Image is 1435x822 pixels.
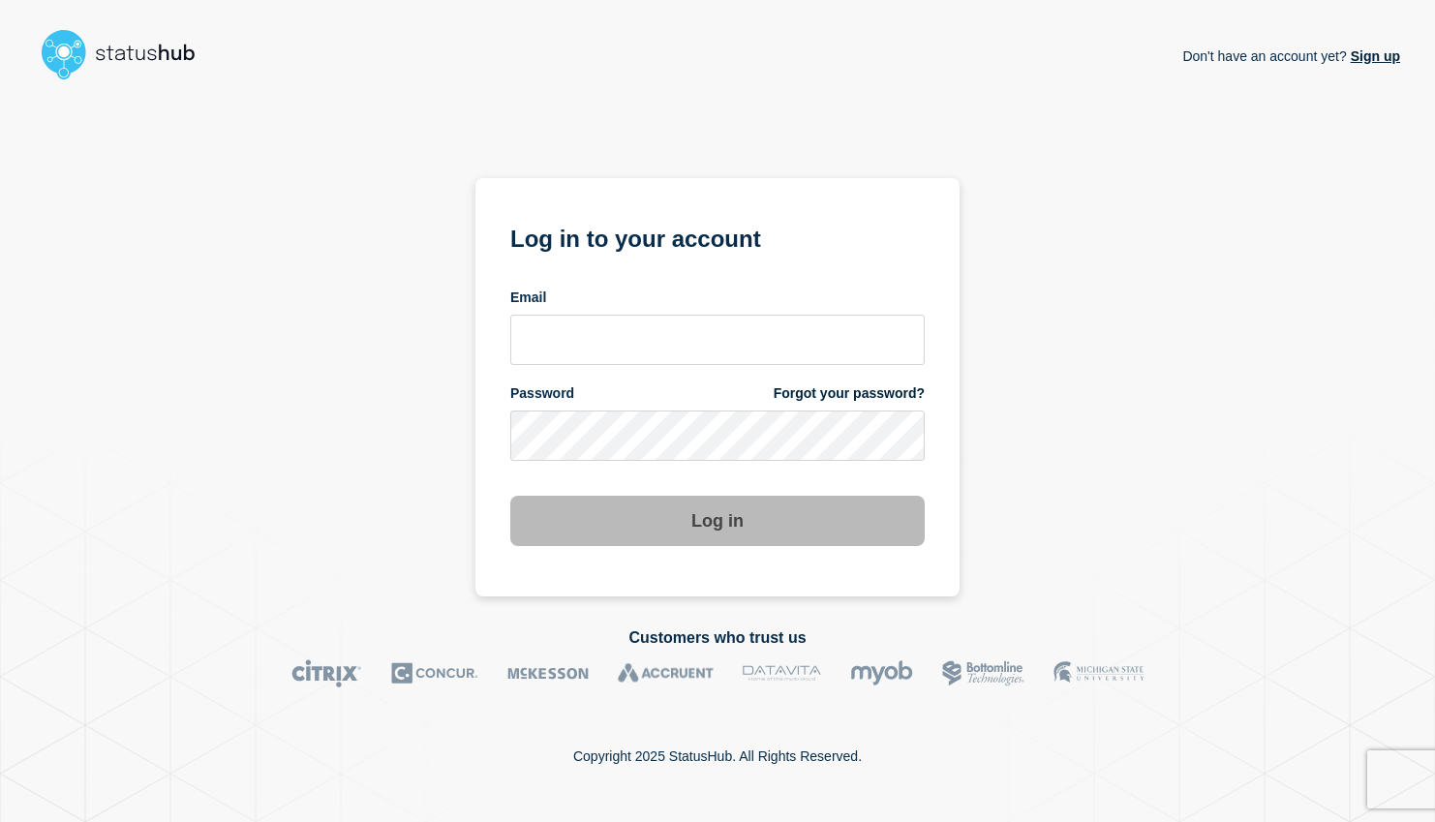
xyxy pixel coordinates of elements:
img: DataVita logo [743,659,821,687]
img: Concur logo [391,659,478,687]
img: myob logo [850,659,913,687]
span: Password [510,384,574,403]
img: Citrix logo [291,659,362,687]
span: Email [510,289,546,307]
a: Sign up [1347,48,1400,64]
input: password input [510,411,925,461]
button: Log in [510,496,925,546]
p: Don't have an account yet? [1182,33,1400,79]
h1: Log in to your account [510,219,925,255]
a: Forgot your password? [774,384,925,403]
input: email input [510,315,925,365]
img: StatusHub logo [35,23,219,85]
img: Bottomline logo [942,659,1024,687]
h2: Customers who trust us [35,629,1400,647]
img: MSU logo [1053,659,1144,687]
p: Copyright 2025 StatusHub. All Rights Reserved. [573,748,862,764]
img: Accruent logo [618,659,714,687]
img: McKesson logo [507,659,589,687]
